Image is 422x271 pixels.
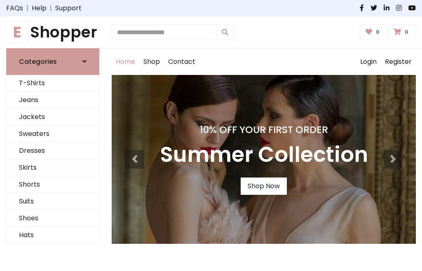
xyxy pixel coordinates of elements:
a: Hats [7,227,99,244]
a: T-Shirts [7,75,99,92]
a: Dresses [7,143,99,159]
h3: Summer Collection [160,142,368,168]
a: Jackets [7,109,99,126]
span: 0 [403,28,410,36]
a: 0 [388,24,416,40]
a: Login [356,49,381,75]
a: EShopper [6,23,99,42]
a: Sweaters [7,126,99,143]
a: Suits [7,193,99,210]
a: Contact [164,49,199,75]
a: Shop Now [241,178,287,195]
a: Shoes [7,210,99,227]
a: Shop [139,49,164,75]
a: Home [112,49,139,75]
a: Support [55,3,82,13]
span: 0 [374,28,382,36]
a: FAQs [6,3,23,13]
a: Register [381,49,416,75]
a: Shorts [7,176,99,193]
a: Help [32,3,47,13]
a: Skirts [7,159,99,176]
span: | [23,3,32,13]
a: Categories [6,48,99,75]
span: E [6,21,28,43]
h4: 10% Off Your First Order [160,124,368,135]
a: 0 [360,24,387,40]
a: Jeans [7,92,99,109]
h1: Shopper [6,23,99,42]
span: | [47,3,55,13]
h6: Categories [19,58,57,65]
